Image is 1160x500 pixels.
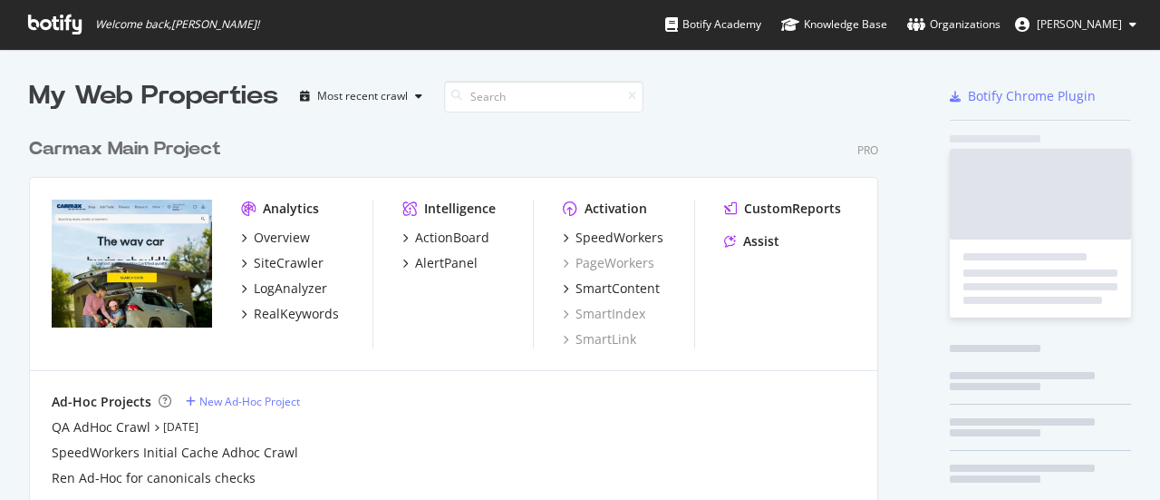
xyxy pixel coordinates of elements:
div: Assist [743,232,779,250]
div: Organizations [907,15,1000,34]
img: carmax.com [52,200,212,328]
div: Botify Academy [665,15,761,34]
div: SiteCrawler [254,254,324,272]
a: Ren Ad-Hoc for canonicals checks [52,469,256,487]
button: [PERSON_NAME] [1000,10,1151,39]
div: ActionBoard [415,229,489,247]
a: QA AdHoc Crawl [52,418,150,436]
button: Most recent crawl [293,82,430,111]
a: Botify Chrome Plugin [950,87,1096,105]
a: Assist [724,232,779,250]
div: New Ad-Hoc Project [199,394,300,409]
a: ActionBoard [402,229,489,247]
a: LogAnalyzer [241,279,327,298]
a: Overview [241,229,310,247]
div: Ad-Hoc Projects [52,393,151,411]
div: Most recent crawl [317,91,408,102]
a: New Ad-Hoc Project [186,394,300,409]
div: My Web Properties [29,78,278,114]
div: LogAnalyzer [254,279,327,298]
div: SpeedWorkers [575,229,663,247]
div: CustomReports [744,200,841,218]
div: Activation [585,200,647,218]
div: SmartContent [575,279,660,298]
span: Ahmad Williams [1037,16,1122,32]
a: SiteCrawler [241,254,324,272]
div: Botify Chrome Plugin [968,87,1096,105]
div: AlertPanel [415,254,478,272]
div: Carmax Main Project [29,136,221,162]
input: Search [444,81,643,113]
div: Pro [857,142,878,158]
div: RealKeywords [254,305,339,323]
a: SpeedWorkers Initial Cache Adhoc Crawl [52,444,298,462]
a: AlertPanel [402,254,478,272]
a: [DATE] [163,419,198,435]
a: Carmax Main Project [29,136,228,162]
div: Analytics [263,200,319,218]
a: SpeedWorkers [563,229,663,247]
div: Intelligence [424,200,496,218]
a: SmartIndex [563,305,645,323]
a: PageWorkers [563,254,654,272]
a: CustomReports [724,200,841,218]
a: SmartContent [563,279,660,298]
div: Knowledge Base [781,15,887,34]
a: SmartLink [563,330,636,348]
span: Welcome back, [PERSON_NAME] ! [95,17,259,32]
div: Overview [254,229,310,247]
a: RealKeywords [241,305,339,323]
